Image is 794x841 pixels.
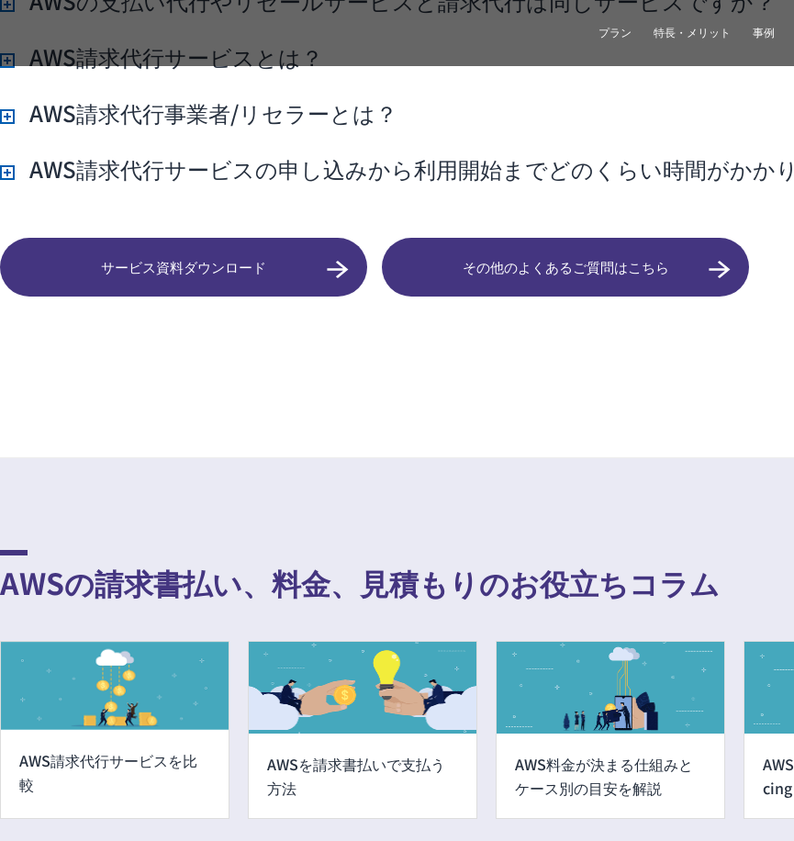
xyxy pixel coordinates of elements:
a: AWS料金はどう決まる？ AWS料金が決まる仕組みとケース別の目安を解説 [496,641,725,818]
a: AWSを請求書払いで支払う方法 AWSを請求書払いで支払う方法 [248,641,477,818]
a: 事例 [753,25,775,41]
img: AWSを請求書払いで支払う方法 [249,642,476,733]
img: AWS料金はどう決まる？ [497,642,724,733]
a: プラン [598,25,632,41]
h3: AWS料金が決まる仕組みとケース別の目安を解説 [515,752,706,800]
h3: AWS請求代行サービスを比較 [19,748,210,796]
span: その他のよくあるご質問はこちら [382,257,749,278]
a: その他のよくあるご質問はこちら [382,238,749,297]
a: 特長・メリット [654,25,731,41]
img: AWS請求代行サービスを比較 [1,642,229,730]
h3: AWSを請求書払いで支払う方法 [267,752,458,800]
